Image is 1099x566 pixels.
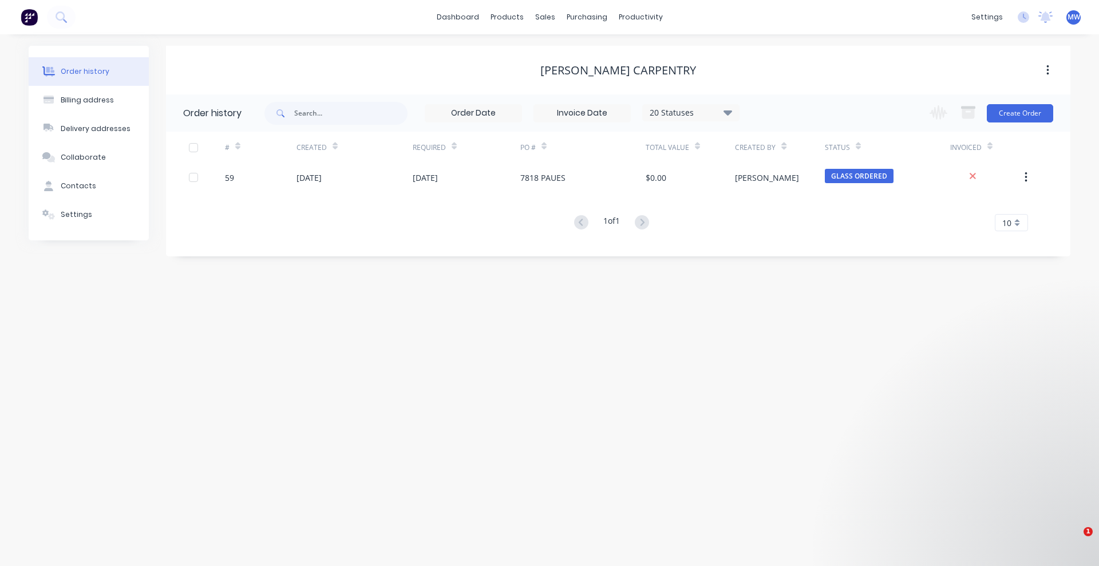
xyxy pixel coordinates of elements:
div: [DATE] [413,172,438,184]
input: Search... [294,102,408,125]
div: Total Value [646,132,735,163]
span: 10 [1002,217,1011,229]
span: 1 [1084,527,1093,536]
div: PO # [520,143,536,153]
div: Settings [61,209,92,220]
img: Factory [21,9,38,26]
div: # [225,132,297,163]
button: Billing address [29,86,149,114]
div: Created [297,132,413,163]
div: Status [825,143,850,153]
div: Created By [735,143,776,153]
div: Invoiced [950,143,982,153]
input: Order Date [425,105,521,122]
button: Settings [29,200,149,229]
div: Required [413,132,520,163]
div: products [485,9,529,26]
div: Status [825,132,950,163]
a: dashboard [431,9,485,26]
div: Collaborate [61,152,106,163]
button: Delivery addresses [29,114,149,143]
button: Contacts [29,172,149,200]
div: $0.00 [646,172,666,184]
input: Invoice Date [534,105,630,122]
iframe: Intercom live chat [1060,527,1088,555]
div: Delivery addresses [61,124,131,134]
div: Order history [183,106,242,120]
div: Billing address [61,95,114,105]
div: 7818 PAUES [520,172,566,184]
button: Collaborate [29,143,149,172]
div: Order history [61,66,109,77]
div: [DATE] [297,172,322,184]
div: Invoiced [950,132,1022,163]
div: # [225,143,230,153]
div: Required [413,143,446,153]
button: Order history [29,57,149,86]
button: Create Order [987,104,1053,122]
div: PO # [520,132,646,163]
span: MW [1068,12,1080,22]
div: 1 of 1 [603,215,620,231]
span: GLASS ORDERED [825,169,894,183]
div: Created [297,143,327,153]
div: purchasing [561,9,613,26]
div: Contacts [61,181,96,191]
div: 20 Statuses [643,106,739,119]
div: settings [966,9,1009,26]
div: [PERSON_NAME] [735,172,799,184]
div: sales [529,9,561,26]
div: Created By [735,132,824,163]
div: 59 [225,172,234,184]
div: Total Value [646,143,689,153]
div: productivity [613,9,669,26]
div: [PERSON_NAME] CARPENTRY [540,64,696,77]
